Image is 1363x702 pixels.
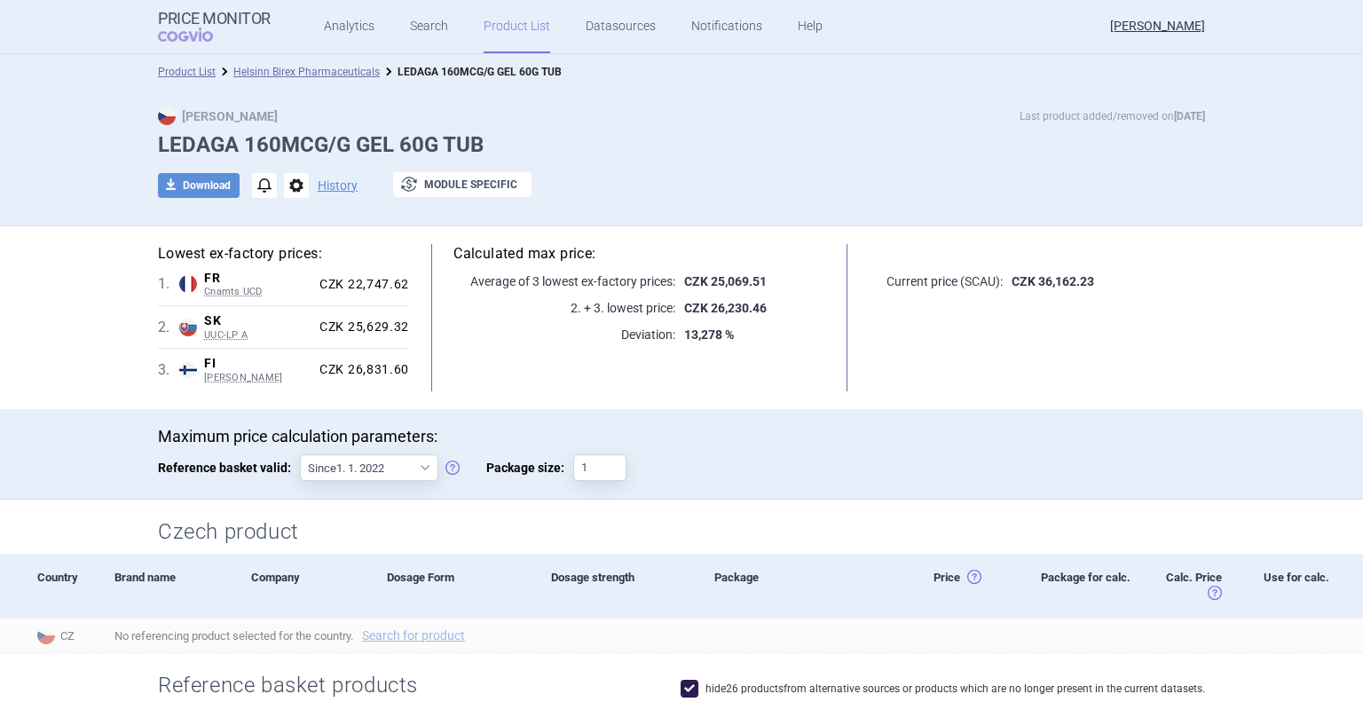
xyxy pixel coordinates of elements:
div: Dosage Form [374,554,537,618]
div: Use for calc. [1244,554,1338,618]
h5: Lowest ex-factory prices: [158,244,409,264]
div: Dosage strength [538,554,701,618]
span: CZ [32,623,101,646]
div: Company [238,554,374,618]
div: Calc. Price [1135,554,1244,618]
strong: Price Monitor [158,10,271,28]
div: CZK 22,747.62 [312,277,409,293]
span: [PERSON_NAME] [204,372,312,384]
input: Package size: [573,454,626,481]
select: Reference basket valid: [300,454,438,481]
h2: Reference basket products [158,671,432,700]
button: Module specific [393,172,532,197]
span: COGVIO [158,28,238,42]
p: 2. + 3. lowest price: [453,299,675,317]
div: Package [701,554,864,618]
strong: LEDAGA 160MCG/G GEL 60G TUB [398,66,562,78]
li: Helsinn Birex Pharmaceuticals [216,63,380,81]
a: Price MonitorCOGVIO [158,10,271,43]
span: No referencing product selected for the country. [114,625,1363,646]
span: Package size: [486,454,573,481]
li: LEDAGA 160MCG/G GEL 60G TUB [380,63,562,81]
img: Czech Republic [37,627,55,644]
strong: [DATE] [1174,110,1205,122]
a: Search for product [362,629,465,642]
span: FI [204,356,312,372]
p: Maximum price calculation parameters: [158,427,1205,446]
span: Reference basket valid: [158,454,300,481]
p: Deviation: [453,326,675,343]
strong: [PERSON_NAME] [158,109,278,123]
p: Last product added/removed on [1020,107,1205,125]
div: Country [32,554,101,618]
strong: CZK 25,069.51 [684,274,767,288]
p: Average of 3 lowest ex-factory prices: [453,272,675,290]
li: Product List [158,63,216,81]
span: 3 . [158,359,179,381]
img: Finland [179,361,197,379]
span: 2 . [158,317,179,338]
h5: Calculated max price: [453,244,825,264]
strong: CZK 36,162.23 [1012,274,1094,288]
label: hide 26 products from alternative sources or products which are no longer present in the current ... [681,680,1205,698]
span: SK [204,313,312,329]
button: Download [158,173,240,198]
img: France [179,275,197,293]
div: Brand name [101,554,238,618]
div: CZK 25,629.32 [312,319,409,335]
button: History [318,179,358,192]
span: UUC-LP A [204,329,312,342]
h2: Czech product [158,517,1205,547]
div: Price [864,554,1028,618]
strong: 13,278 % [684,327,734,342]
p: Current price (SCAU): [870,272,1003,290]
img: CZ [158,107,176,125]
h1: LEDAGA 160MCG/G GEL 60G TUB [158,132,1205,158]
span: Cnamts UCD [204,286,312,298]
a: Helsinn Birex Pharmaceuticals [233,66,380,78]
img: Slovakia [179,319,197,336]
span: 1 . [158,273,179,295]
div: Package for calc. [1028,554,1135,618]
div: CZK 26,831.60 [312,362,409,378]
span: FR [204,271,312,287]
strong: CZK 26,230.46 [684,301,767,315]
a: Product List [158,66,216,78]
